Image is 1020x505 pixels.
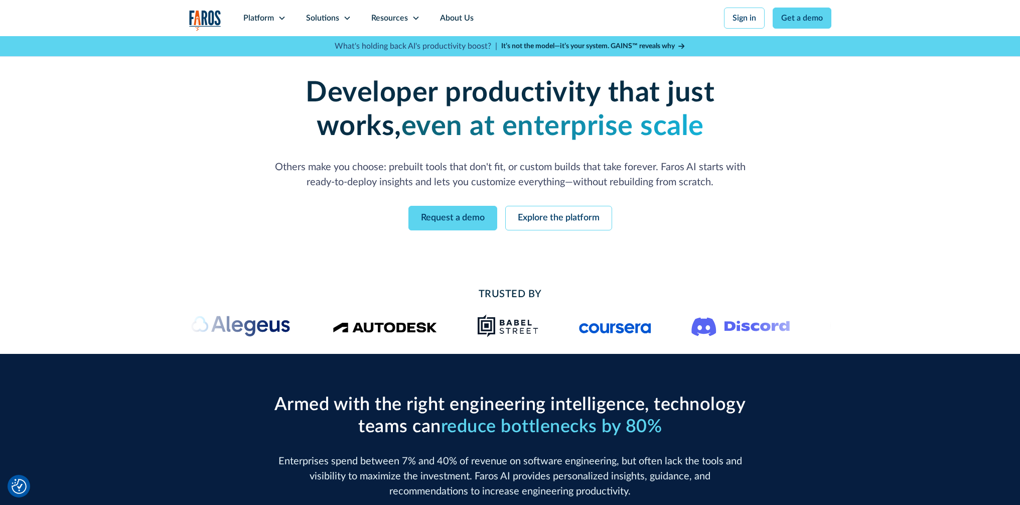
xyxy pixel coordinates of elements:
[505,206,612,230] a: Explore the platform
[501,43,675,50] strong: It’s not the model—it’s your system. GAINS™ reveals why
[333,319,437,333] img: Logo of the design software company Autodesk.
[12,479,27,494] img: Revisit consent button
[269,287,751,302] h2: Trusted By
[269,160,751,190] p: Others make you choose: prebuilt tools that don't fit, or custom builds that take forever. Faros ...
[501,41,686,52] a: It’s not the model—it’s your system. GAINS™ reveals why
[441,418,662,436] span: reduce bottlenecks by 80%
[408,206,497,230] a: Request a demo
[306,12,339,24] div: Solutions
[243,12,274,24] div: Platform
[773,8,831,29] a: Get a demo
[401,112,704,141] strong: even at enterprise scale
[189,10,221,31] img: Logo of the analytics and reporting company Faros.
[724,8,765,29] a: Sign in
[371,12,408,24] div: Resources
[269,454,751,499] p: Enterprises spend between 7% and 40% of revenue on software engineering, but often lack the tools...
[189,10,221,31] a: home
[12,479,27,494] button: Cookie Settings
[269,394,751,437] h2: Armed with the right engineering intelligence, technology teams can
[579,318,651,334] img: Logo of the online learning platform Coursera.
[477,314,539,338] img: Babel Street logo png
[335,40,497,52] p: What's holding back AI's productivity boost? |
[306,79,714,141] strong: Developer productivity that just works,
[691,315,790,336] img: Logo of the communication platform Discord.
